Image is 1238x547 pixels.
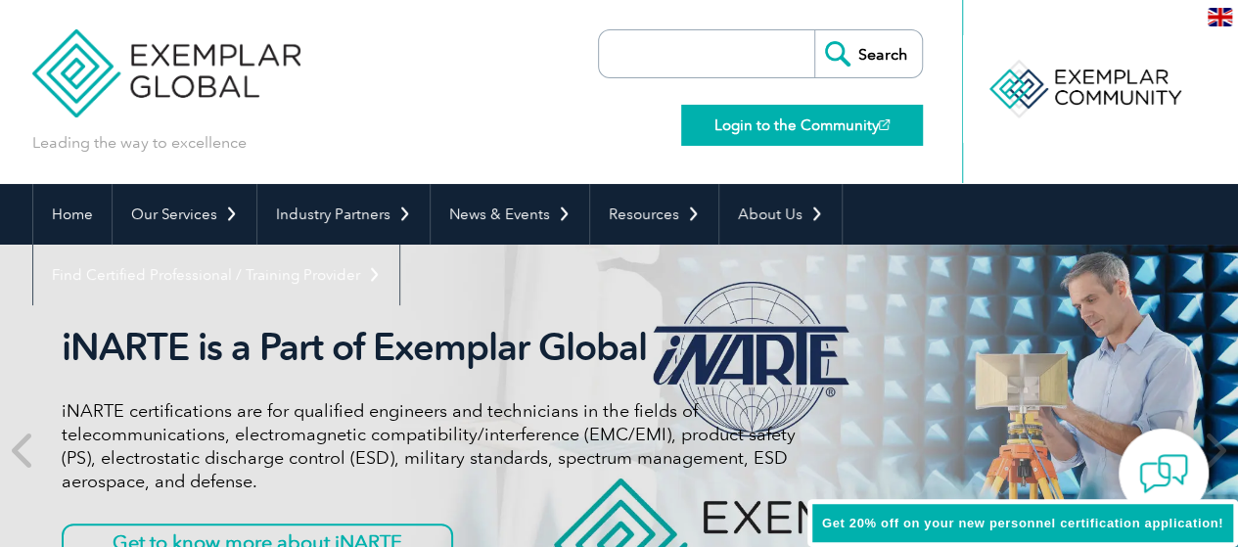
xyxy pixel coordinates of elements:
a: Industry Partners [257,184,430,245]
img: en [1208,8,1232,26]
a: Home [33,184,112,245]
a: About Us [719,184,842,245]
a: Resources [590,184,718,245]
input: Search [814,30,922,77]
h2: iNARTE is a Part of Exemplar Global [62,325,796,370]
span: Get 20% off on your new personnel certification application! [822,516,1223,530]
p: iNARTE certifications are for qualified engineers and technicians in the fields of telecommunicat... [62,399,796,493]
a: News & Events [431,184,589,245]
img: contact-chat.png [1139,449,1188,498]
a: Login to the Community [681,105,923,146]
a: Our Services [113,184,256,245]
a: Find Certified Professional / Training Provider [33,245,399,305]
img: open_square.png [879,119,890,130]
p: Leading the way to excellence [32,132,247,154]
